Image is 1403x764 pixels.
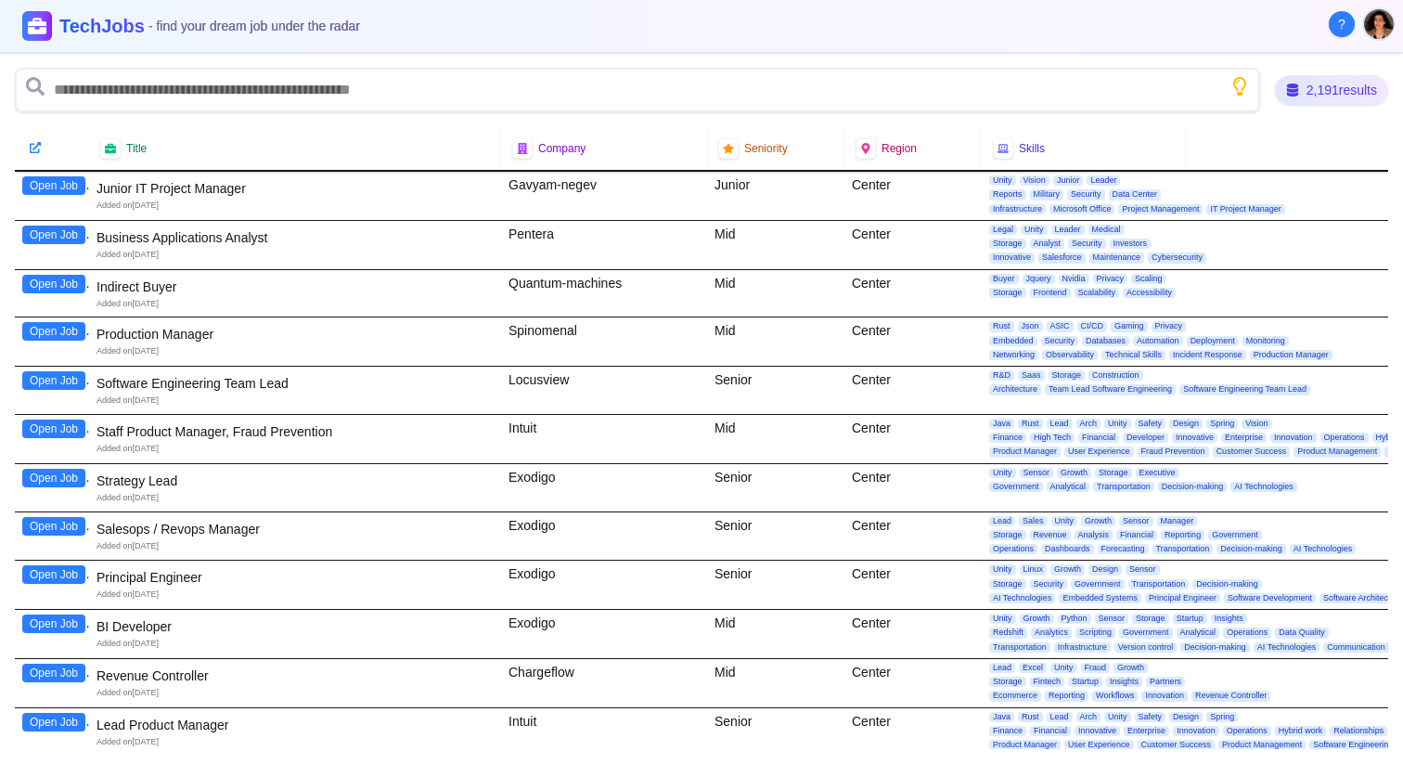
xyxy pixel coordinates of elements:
[1152,544,1214,554] span: Transportation
[1054,642,1111,653] span: Infrastructure
[538,141,586,156] span: Company
[1138,447,1209,457] span: Fraud Prevention
[1254,642,1319,653] span: AI Technologies
[1338,15,1345,33] span: ?
[1152,321,1187,331] span: Privacy
[1093,274,1128,284] span: Privacy
[97,395,494,407] div: Added on [DATE]
[97,374,494,393] div: Software Engineering Team Lead
[989,516,1015,526] span: Lead
[22,322,85,341] button: Open Job
[1059,593,1141,603] span: Embedded Systems
[989,726,1026,736] span: Finance
[1101,350,1165,360] span: Technical Skills
[844,221,982,269] div: Center
[1230,482,1296,492] span: AI Technologies
[1019,516,1048,526] span: Sales
[1136,468,1179,478] span: Executive
[989,544,1037,554] span: Operations
[1169,350,1246,360] span: Incident Response
[1157,516,1198,526] span: Manager
[1095,614,1129,624] span: Sensor
[844,317,982,366] div: Center
[989,321,1014,331] span: Rust
[1075,726,1120,736] span: Innovative
[1020,468,1054,478] span: Sensor
[97,736,494,748] div: Added on [DATE]
[989,663,1015,673] span: Lead
[1114,642,1178,653] span: Version control
[501,172,707,220] div: Gavyam-negev
[59,13,360,39] h1: TechJobs
[1216,544,1286,554] span: Decision-making
[844,659,982,707] div: Center
[501,464,707,511] div: Exodigo
[501,708,707,757] div: Intuit
[1138,740,1216,750] span: Customer Success
[1133,336,1183,346] span: Automation
[844,561,982,609] div: Center
[1187,336,1239,346] span: Deployment
[1068,677,1102,687] span: Startup
[1329,11,1355,37] button: About Techjobs
[97,520,494,538] div: Salesops / Revops Manager
[1169,712,1203,722] span: Design
[1031,628,1072,638] span: Analytics
[989,530,1026,540] span: Storage
[1041,544,1094,554] span: Dashboards
[1221,433,1267,443] span: Enterprise
[1076,419,1101,429] span: Arch
[1141,691,1188,701] span: Innovation
[1211,614,1247,624] span: Insights
[1089,253,1145,263] span: Maintenance
[97,667,494,685] div: Revenue Controller
[1050,564,1085,575] span: Growth
[97,249,494,261] div: Added on [DATE]
[989,274,1019,284] span: Buyer
[1128,579,1190,589] span: Transportation
[1064,447,1134,457] span: User Experience
[1064,740,1134,750] span: User Experience
[989,447,1061,457] span: Product Manager
[1123,288,1176,298] span: Accessibility
[1206,419,1238,429] span: Spring
[22,713,85,732] button: Open Job
[1030,530,1071,540] span: Revenue
[744,141,788,156] span: Seniority
[844,464,982,511] div: Center
[989,482,1043,492] span: Government
[501,270,707,317] div: Quantum-machines
[97,422,494,441] div: Staff Product Manager, Fraud Prevention
[148,19,360,33] span: - find your dream job under the radar
[1213,447,1291,457] span: Customer Success
[844,512,982,561] div: Center
[1049,204,1114,214] span: Microsoft Office
[989,740,1061,750] span: Product Manager
[126,141,147,156] span: Title
[989,433,1026,443] span: Finance
[1047,321,1074,331] span: ASIC
[22,469,85,487] button: Open Job
[1106,677,1142,687] span: Insights
[1042,350,1098,360] span: Observability
[989,370,1014,381] span: R&D
[1131,274,1166,284] span: Scaling
[501,367,707,414] div: Locusview
[1362,7,1396,41] button: User menu
[1081,663,1111,673] span: Fraud
[707,317,844,366] div: Mid
[97,200,494,212] div: Added on [DATE]
[1173,726,1219,736] span: Innovation
[501,512,707,561] div: Exodigo
[844,270,982,317] div: Center
[1076,712,1101,722] span: Arch
[1242,419,1271,429] span: Vision
[97,716,494,734] div: Lead Product Manager
[97,540,494,552] div: Added on [DATE]
[97,492,494,504] div: Added on [DATE]
[707,270,844,317] div: Mid
[1075,628,1115,638] span: Scripting
[501,610,707,658] div: Exodigo
[1051,225,1085,235] span: Leader
[501,415,707,463] div: Intuit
